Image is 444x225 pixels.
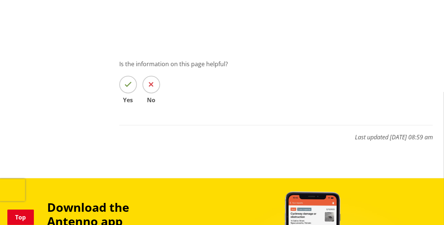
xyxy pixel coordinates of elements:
[142,97,160,103] span: No
[119,97,137,103] span: Yes
[119,60,433,68] p: Is the information on this page helpful?
[119,125,433,142] p: Last updated [DATE] 08:59 am
[7,210,34,225] a: Top
[410,194,437,221] iframe: Messenger Launcher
